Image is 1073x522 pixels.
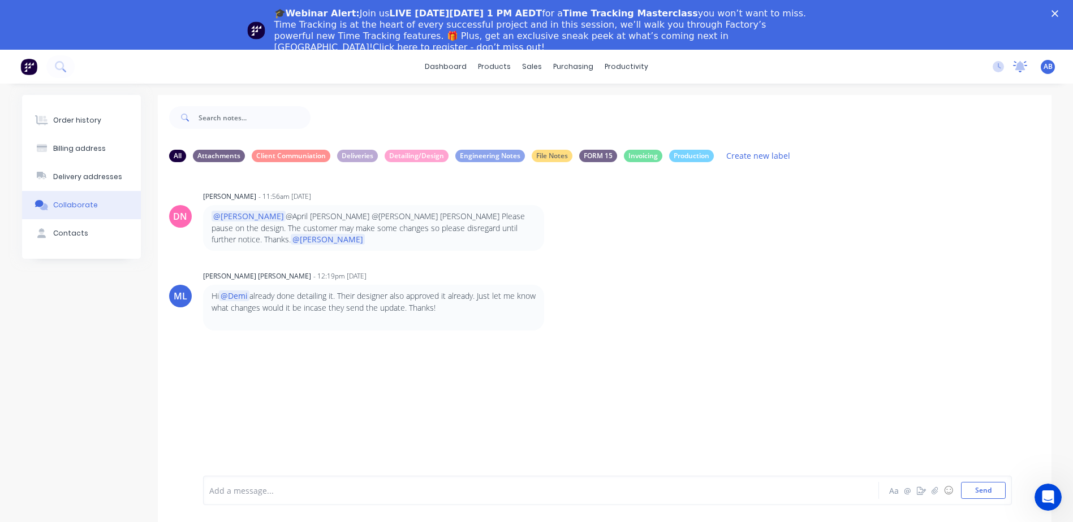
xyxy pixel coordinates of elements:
b: 🎓Webinar Alert: [274,8,360,19]
div: All [169,150,186,162]
button: Create new label [721,148,796,163]
b: Time Tracking Masterclass [563,8,698,19]
button: Contacts [22,219,141,247]
p: Hi already done detailing it. Their designer also approved it already. Just let me know what chan... [212,290,536,314]
div: File Notes [532,150,572,162]
div: sales [516,58,548,75]
div: FORM 15 [579,150,617,162]
p: @April [PERSON_NAME] @[PERSON_NAME] [PERSON_NAME] Please pause on the design. The customer may ma... [212,211,536,245]
div: ML [174,289,187,303]
div: Production [669,150,714,162]
div: Join us for a you won’t want to miss. Time Tracking is at the heart of every successful project a... [274,8,808,53]
span: @Demi [219,290,249,301]
a: dashboard [419,58,472,75]
button: ☺ [942,484,955,497]
div: Engineering Notes [455,150,525,162]
div: Attachments [193,150,245,162]
button: Order history [22,106,141,134]
input: Search notes... [199,106,311,129]
div: Order history [53,115,101,125]
div: purchasing [548,58,599,75]
button: Aa [887,484,901,497]
span: AB [1044,62,1053,72]
button: Delivery addresses [22,163,141,191]
div: Deliveries [337,150,378,162]
button: @ [901,484,915,497]
button: Billing address [22,134,141,163]
div: Invoicing [624,150,662,162]
button: Send [961,482,1006,499]
iframe: Intercom live chat [1035,484,1062,511]
div: - 11:56am [DATE] [258,192,311,202]
div: - 12:19pm [DATE] [313,271,367,281]
a: Click here to register - don’t miss out! [373,42,545,53]
div: Billing address [53,143,106,154]
div: [PERSON_NAME] [203,192,256,202]
span: @[PERSON_NAME] [291,234,365,245]
div: products [472,58,516,75]
span: @[PERSON_NAME] [212,211,286,221]
div: Client Communiation [252,150,330,162]
div: Collaborate [53,200,98,210]
button: Collaborate [22,191,141,219]
img: Profile image for Team [247,21,265,40]
div: [PERSON_NAME] [PERSON_NAME] [203,271,311,281]
div: Close [1052,10,1063,17]
b: LIVE [DATE][DATE] 1 PM AEDT [389,8,542,19]
div: DN [173,210,187,223]
div: Detailing/Design [385,150,449,162]
div: productivity [599,58,654,75]
div: Contacts [53,228,88,238]
img: Factory [20,58,37,75]
div: Delivery addresses [53,172,122,182]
